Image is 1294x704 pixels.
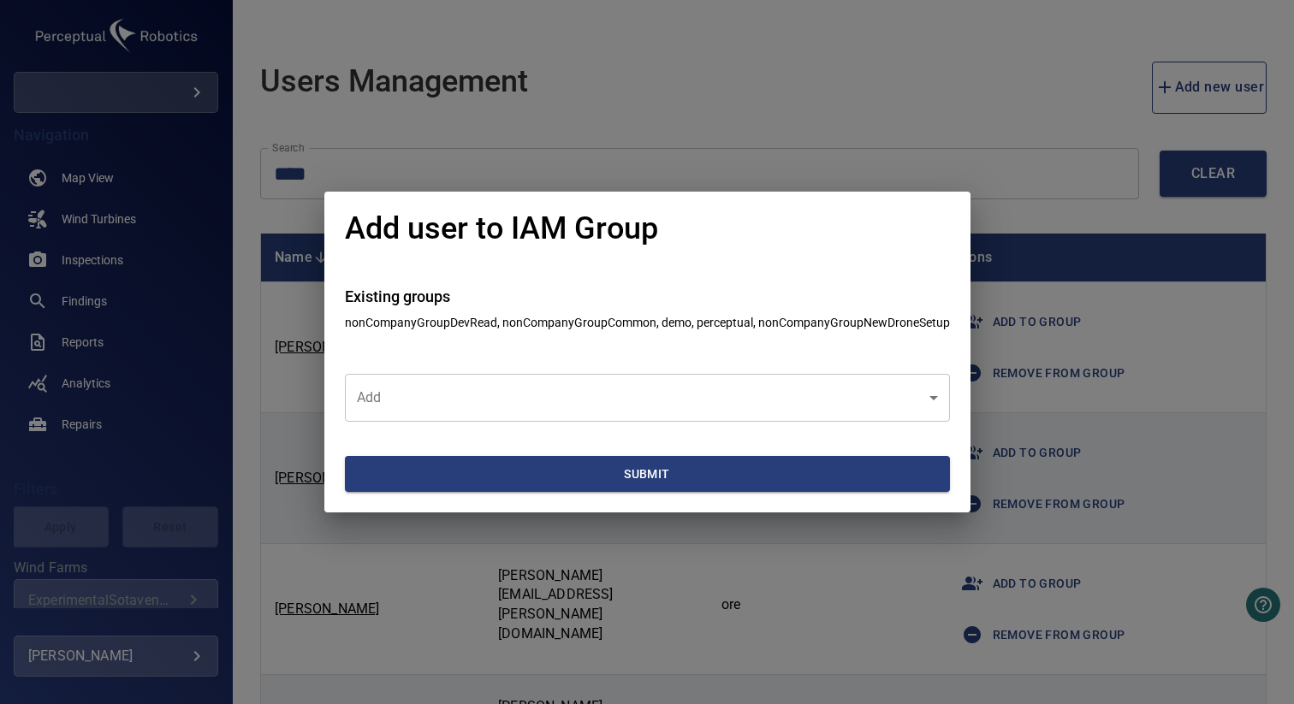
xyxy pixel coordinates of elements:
[345,456,950,493] button: Submit
[345,374,950,422] div: ​
[345,212,658,246] h1: Add user to IAM Group
[352,464,943,485] span: Submit
[345,314,950,331] p: nonCompanyGroupDevRead, nonCompanyGroupCommon, demo, perceptual, nonCompanyGroupNewDroneSetup
[345,288,950,305] h4: Existing groups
